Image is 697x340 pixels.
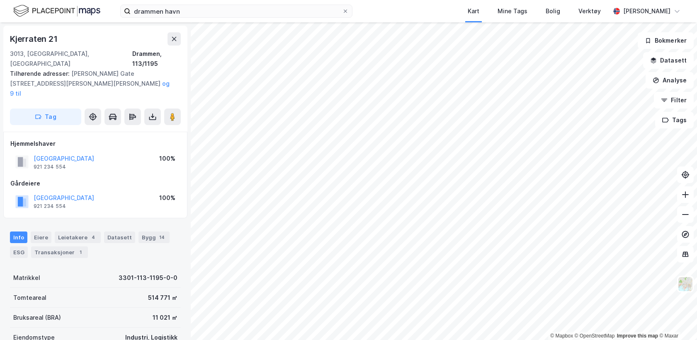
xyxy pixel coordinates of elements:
div: Datasett [104,231,135,243]
div: Kart [468,6,479,16]
button: Bokmerker [638,32,694,49]
div: Matrikkel [13,273,40,283]
div: Info [10,231,27,243]
div: 514 771 ㎡ [148,293,177,303]
div: 921 234 554 [34,203,66,210]
button: Analyse [646,72,694,89]
div: Drammen, 113/1195 [132,49,181,69]
div: [PERSON_NAME] Gate [STREET_ADDRESS][PERSON_NAME][PERSON_NAME] [10,69,174,99]
div: 100% [159,154,175,164]
div: 4 [89,233,97,241]
div: ESG [10,246,28,258]
div: Leietakere [55,231,101,243]
button: Filter [654,92,694,109]
div: Bruksareal (BRA) [13,313,61,323]
div: Kjerraten 21 [10,32,59,46]
div: Gårdeiere [10,178,180,188]
div: Tomteareal [13,293,46,303]
div: 1 [76,248,85,256]
div: 11 021 ㎡ [153,313,177,323]
div: Kontrollprogram for chat [656,300,697,340]
div: 14 [158,233,166,241]
div: 3301-113-1195-0-0 [119,273,177,283]
div: 3013, [GEOGRAPHIC_DATA], [GEOGRAPHIC_DATA] [10,49,132,69]
img: logo.f888ab2527a4732fd821a326f86c7f29.svg [13,4,100,18]
div: Verktøy [578,6,601,16]
div: Hjemmelshaver [10,139,180,149]
div: 921 234 554 [34,164,66,170]
input: Søk på adresse, matrikkel, gårdeiere, leietakere eller personer [131,5,342,17]
div: Bygg [138,231,170,243]
iframe: Chat Widget [656,300,697,340]
div: 100% [159,193,175,203]
div: [PERSON_NAME] [623,6,670,16]
span: Tilhørende adresser: [10,70,71,77]
a: OpenStreetMap [575,333,615,339]
a: Mapbox [550,333,573,339]
button: Tags [655,112,694,128]
div: Transaksjoner [31,246,88,258]
div: Eiere [31,231,51,243]
div: Mine Tags [498,6,527,16]
img: Z [678,276,693,292]
button: Datasett [643,52,694,69]
button: Tag [10,109,81,125]
a: Improve this map [617,333,658,339]
div: Bolig [546,6,560,16]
